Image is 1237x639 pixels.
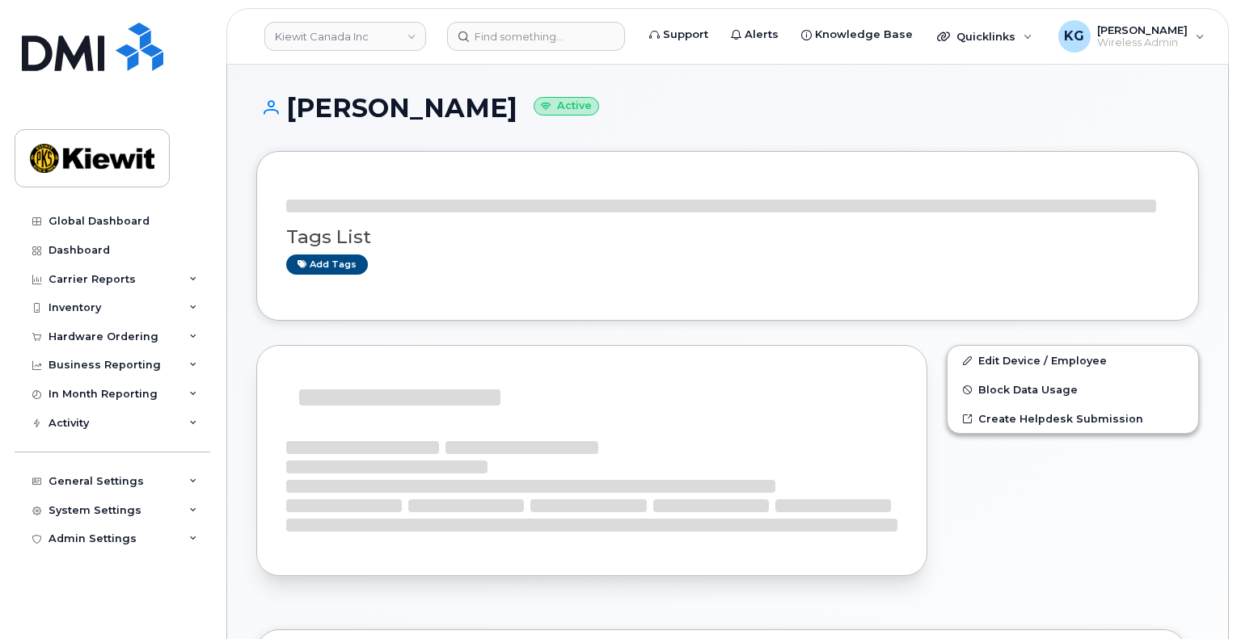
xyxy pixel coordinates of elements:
[286,254,368,275] a: Add tags
[948,404,1198,433] a: Create Helpdesk Submission
[948,346,1198,375] a: Edit Device / Employee
[256,94,1199,122] h1: [PERSON_NAME]
[948,375,1198,404] button: Block Data Usage
[534,97,599,116] small: Active
[286,227,1169,247] h3: Tags List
